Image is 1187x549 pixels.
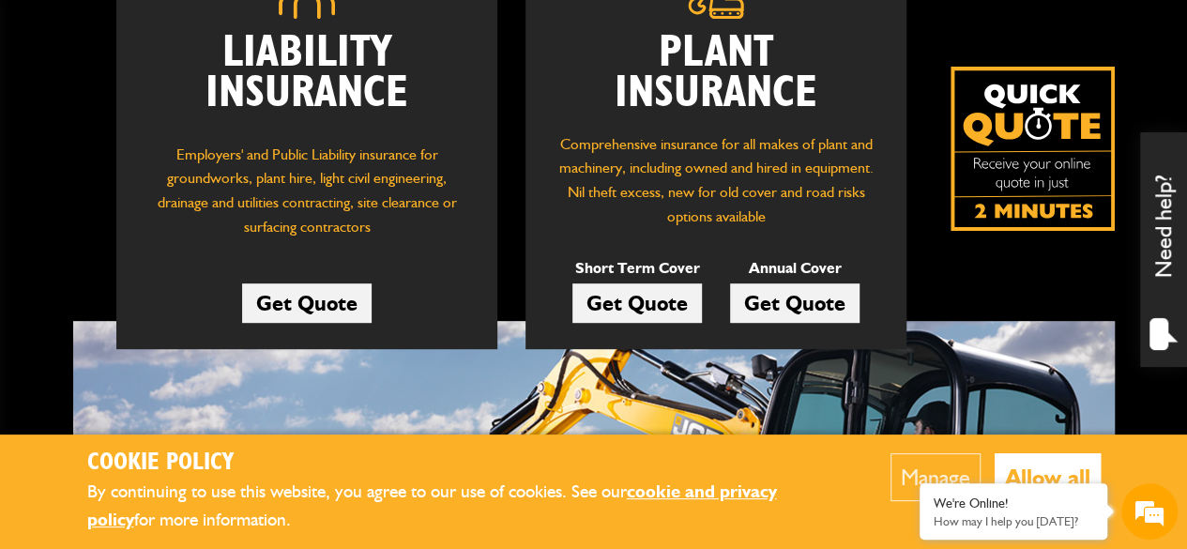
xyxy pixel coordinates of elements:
button: Manage [890,453,981,501]
em: Start Chat [255,422,341,448]
p: By continuing to use this website, you agree to our use of cookies. See our for more information. [87,478,833,535]
h2: Plant Insurance [554,33,878,114]
p: Comprehensive insurance for all makes of plant and machinery, including owned and hired in equipm... [554,132,878,228]
p: Short Term Cover [572,256,702,281]
div: Chat with us now [98,105,315,130]
a: Get your insurance quote isn just 2-minutes [951,67,1115,231]
input: Enter your email address [24,229,342,270]
p: How may I help you today? [934,514,1093,528]
textarea: Type your message and hit 'Enter' [24,340,342,405]
div: We're Online! [934,496,1093,511]
a: cookie and privacy policy [87,480,777,531]
a: Get Quote [572,283,702,323]
input: Enter your last name [24,174,342,215]
img: d_20077148190_company_1631870298795_20077148190 [32,104,79,130]
h2: Liability Insurance [145,33,469,124]
button: Allow all [995,453,1101,501]
p: Annual Cover [730,256,860,281]
p: Employers' and Public Liability insurance for groundworks, plant hire, light civil engineering, d... [145,143,469,249]
h2: Cookie Policy [87,449,833,478]
div: Minimize live chat window [308,9,353,54]
div: Need help? [1140,132,1187,367]
a: Get Quote [242,283,372,323]
a: Get Quote [730,283,860,323]
input: Enter your phone number [24,284,342,326]
img: Quick Quote [951,67,1115,231]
